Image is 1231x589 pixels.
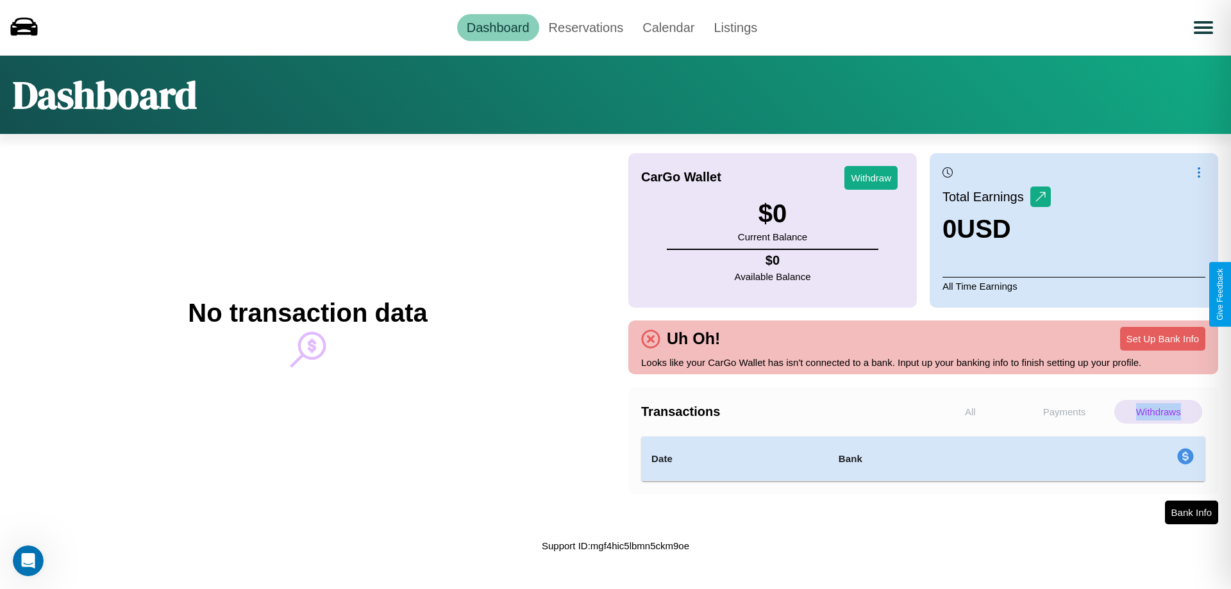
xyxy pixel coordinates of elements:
[1114,400,1202,424] p: Withdraws
[641,354,1205,371] p: Looks like your CarGo Wallet has isn't connected to a bank. Input up your banking info to finish ...
[738,199,807,228] h3: $ 0
[188,299,427,328] h2: No transaction data
[660,329,726,348] h4: Uh Oh!
[641,436,1205,481] table: simple table
[539,14,633,41] a: Reservations
[641,170,721,185] h4: CarGo Wallet
[542,537,689,554] p: Support ID: mgf4hic5lbmn5ckm9oe
[13,545,44,576] iframe: Intercom live chat
[1120,327,1205,351] button: Set Up Bank Info
[704,14,767,41] a: Listings
[738,228,807,245] p: Current Balance
[457,14,539,41] a: Dashboard
[651,451,818,467] h4: Date
[641,404,923,419] h4: Transactions
[735,268,811,285] p: Available Balance
[1185,10,1221,46] button: Open menu
[1216,269,1225,320] div: Give Feedback
[1165,501,1218,524] button: Bank Info
[839,451,1017,467] h4: Bank
[844,166,898,190] button: Withdraw
[13,69,197,121] h1: Dashboard
[942,215,1051,244] h3: 0 USD
[1021,400,1109,424] p: Payments
[942,277,1205,295] p: All Time Earnings
[735,253,811,268] h4: $ 0
[942,185,1030,208] p: Total Earnings
[926,400,1014,424] p: All
[633,14,704,41] a: Calendar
